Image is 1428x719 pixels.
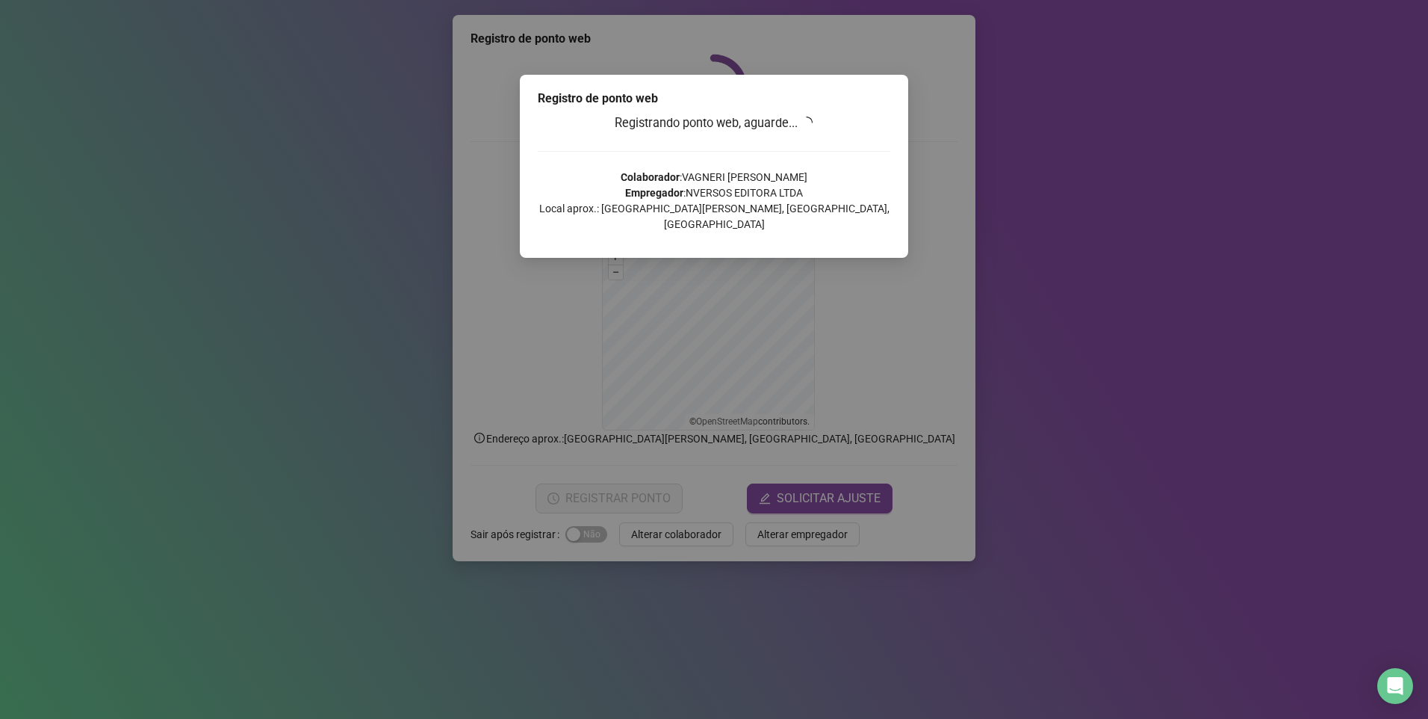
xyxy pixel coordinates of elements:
span: loading [801,117,813,129]
strong: Empregador [625,187,683,199]
p: : VAGNERI [PERSON_NAME] : NVERSOS EDITORA LTDA Local aprox.: [GEOGRAPHIC_DATA][PERSON_NAME], [GEO... [538,170,890,232]
div: Registro de ponto web [538,90,890,108]
div: Open Intercom Messenger [1377,668,1413,704]
h3: Registrando ponto web, aguarde... [538,114,890,133]
strong: Colaborador [621,171,680,183]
